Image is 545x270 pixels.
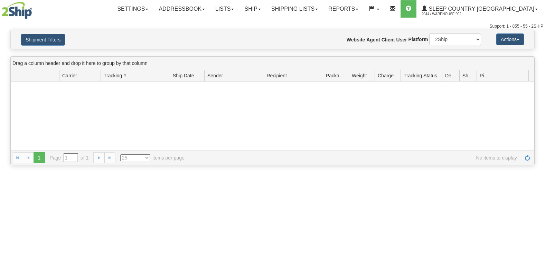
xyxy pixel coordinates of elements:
a: Refresh [522,152,533,163]
button: Actions [496,33,524,45]
span: Sleep Country [GEOGRAPHIC_DATA] [427,6,534,12]
span: Carrier [62,72,77,79]
span: Charge [378,72,394,79]
a: Shipping lists [266,0,323,18]
span: Tracking Status [404,72,437,79]
span: items per page [120,154,185,161]
label: Client [382,36,395,43]
span: 1 [34,152,45,163]
a: Lists [210,0,239,18]
span: Ship Date [173,72,194,79]
span: Weight [352,72,367,79]
div: grid grouping header [11,57,534,70]
a: Sleep Country [GEOGRAPHIC_DATA] 2044 / Warehouse 902 [416,0,543,18]
label: User [396,36,407,43]
span: Pickup Status [480,72,491,79]
a: Reports [323,0,364,18]
span: Sender [207,72,223,79]
a: Settings [112,0,153,18]
span: Tracking # [104,72,126,79]
span: Packages [326,72,346,79]
span: Shipment Issues [462,72,474,79]
label: Agent [366,36,380,43]
label: Platform [408,36,428,43]
span: Recipient [267,72,287,79]
span: Delivery Status [445,72,457,79]
a: Addressbook [153,0,210,18]
span: Page of 1 [50,153,89,162]
div: Support: 1 - 855 - 55 - 2SHIP [2,23,543,29]
span: 2044 / Warehouse 902 [422,11,473,18]
label: Website [347,36,365,43]
img: logo2044.jpg [2,2,32,19]
a: Ship [239,0,266,18]
button: Shipment Filters [21,34,65,46]
span: No items to display [194,154,517,161]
